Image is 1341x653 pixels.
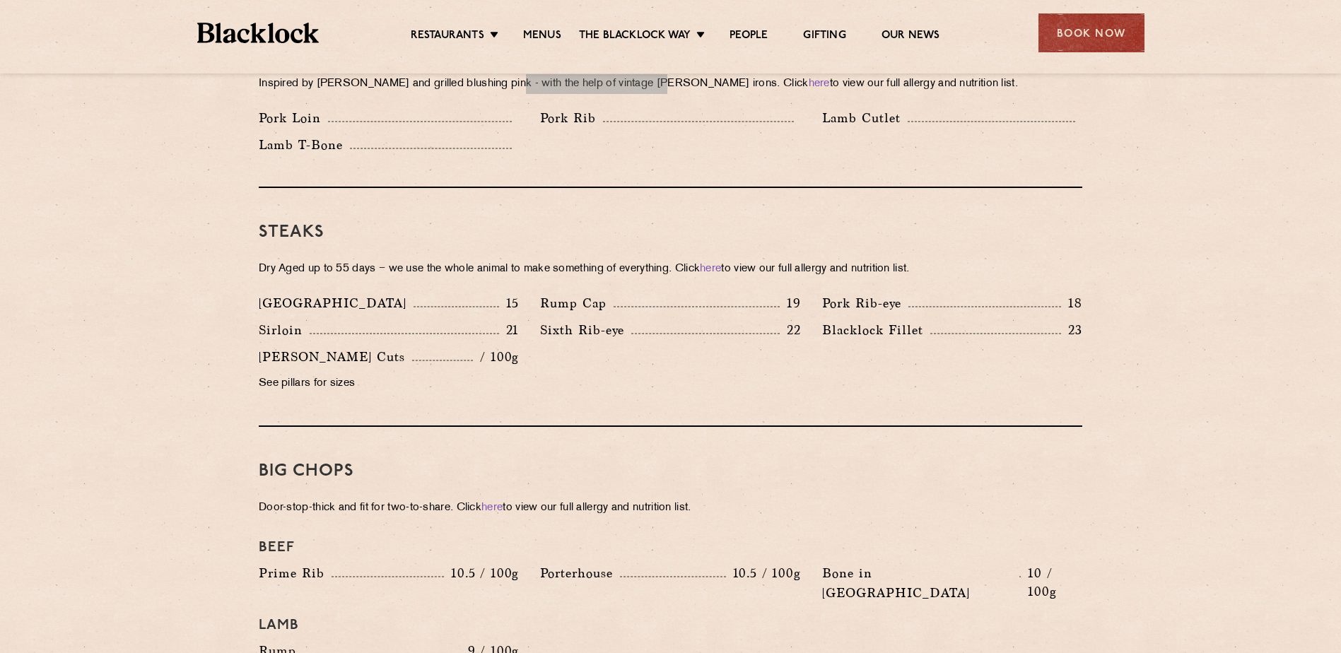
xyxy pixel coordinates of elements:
h3: Steaks [259,223,1082,242]
p: [GEOGRAPHIC_DATA] [259,293,414,313]
p: 10.5 / 100g [726,564,801,582]
h4: Lamb [259,617,1082,634]
p: Dry Aged up to 55 days − we use the whole animal to make something of everything. Click to view o... [259,259,1082,279]
a: Gifting [803,29,845,45]
p: Porterhouse [540,563,620,583]
p: Sixth Rib-eye [540,320,631,340]
p: Door-stop-thick and fit for two-to-share. Click to view our full allergy and nutrition list. [259,498,1082,518]
p: Lamb Cutlet [822,108,908,128]
a: Our News [882,29,940,45]
p: Blacklock Fillet [822,320,930,340]
p: Bone in [GEOGRAPHIC_DATA] [822,563,1020,603]
p: Sirloin [259,320,310,340]
img: BL_Textured_Logo-footer-cropped.svg [197,23,320,43]
p: 15 [499,294,520,312]
p: 21 [499,321,520,339]
a: People [730,29,768,45]
p: / 100g [473,348,519,366]
p: Lamb T-Bone [259,135,350,155]
p: Inspired by [PERSON_NAME] and grilled blushing pink - with the help of vintage [PERSON_NAME] iron... [259,74,1082,94]
p: 10 / 100g [1021,564,1082,601]
p: Pork Loin [259,108,328,128]
a: here [809,78,830,89]
a: here [700,264,721,274]
p: [PERSON_NAME] Cuts [259,347,412,367]
a: Restaurants [411,29,484,45]
p: 23 [1061,321,1082,339]
p: 22 [780,321,801,339]
h4: Beef [259,539,1082,556]
p: Prime Rib [259,563,332,583]
div: Book Now [1038,13,1144,52]
p: Pork Rib [540,108,603,128]
p: 10.5 / 100g [444,564,519,582]
h3: Big Chops [259,462,1082,481]
p: 19 [780,294,801,312]
p: See pillars for sizes [259,374,519,394]
p: Rump Cap [540,293,614,313]
a: here [481,502,503,513]
a: Menus [523,29,561,45]
a: The Blacklock Way [579,29,691,45]
p: Pork Rib-eye [822,293,908,313]
p: 18 [1061,294,1082,312]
